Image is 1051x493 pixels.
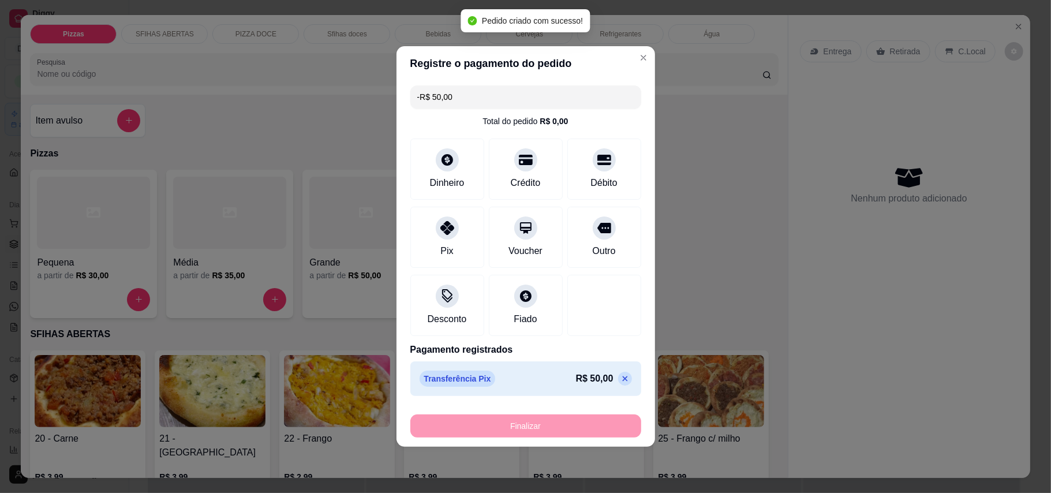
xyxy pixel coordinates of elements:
[514,312,537,326] div: Fiado
[483,115,568,127] div: Total do pedido
[540,115,568,127] div: R$ 0,00
[508,244,543,258] div: Voucher
[511,176,541,190] div: Crédito
[468,16,477,25] span: check-circle
[420,371,496,387] p: Transferência Pix
[592,244,615,258] div: Outro
[590,176,617,190] div: Débito
[397,46,655,81] header: Registre o pagamento do pedido
[428,312,467,326] div: Desconto
[430,176,465,190] div: Dinheiro
[634,48,653,67] button: Close
[410,343,641,357] p: Pagamento registrados
[417,85,634,109] input: Ex.: hambúrguer de cordeiro
[440,244,453,258] div: Pix
[482,16,583,25] span: Pedido criado com sucesso!
[576,372,614,386] p: R$ 50,00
